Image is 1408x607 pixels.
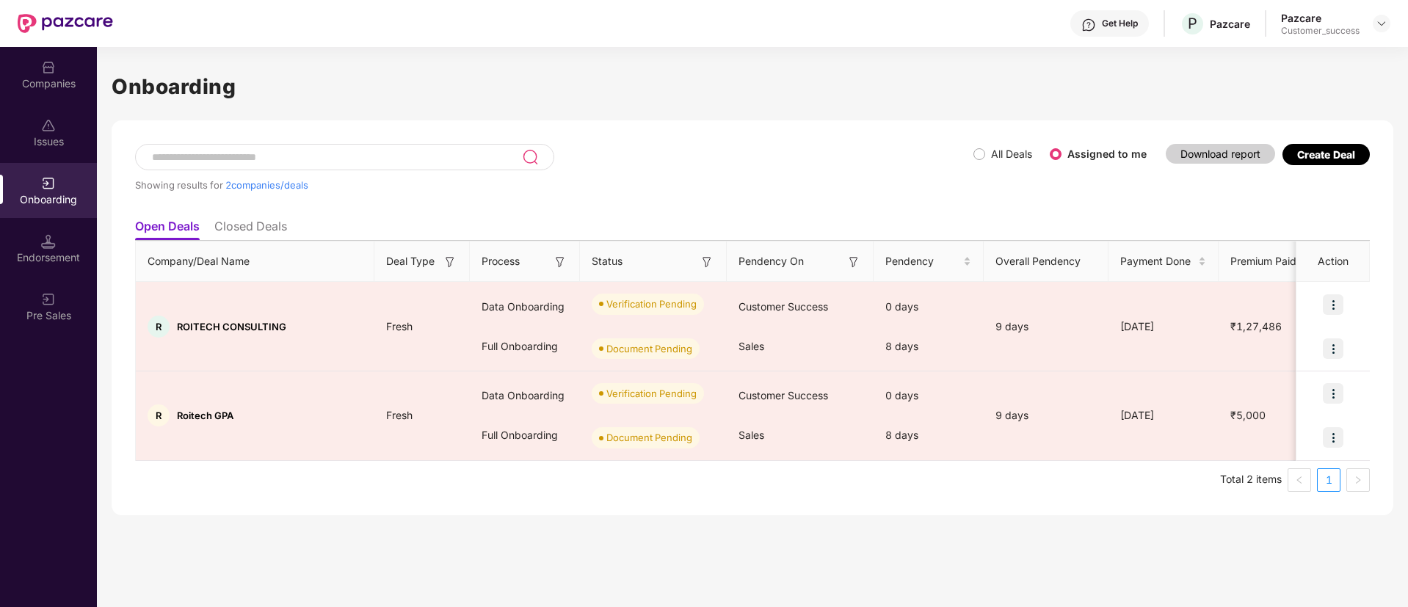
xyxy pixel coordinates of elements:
div: Full Onboarding [470,327,580,366]
img: svg+xml;base64,PHN2ZyB3aWR0aD0iMjAiIGhlaWdodD0iMjAiIHZpZXdCb3g9IjAgMCAyMCAyMCIgZmlsbD0ibm9uZSIgeG... [41,176,56,191]
span: Customer Success [739,300,828,313]
button: right [1346,468,1370,492]
div: Verification Pending [606,386,697,401]
img: icon [1323,338,1343,359]
span: Deal Type [386,253,435,269]
span: Process [482,253,520,269]
img: icon [1323,427,1343,448]
label: Assigned to me [1067,148,1147,160]
div: Document Pending [606,341,692,356]
div: Data Onboarding [470,287,580,327]
div: 0 days [874,376,984,415]
th: Overall Pendency [984,241,1108,282]
div: Create Deal [1297,148,1355,161]
span: right [1354,476,1362,484]
div: R [148,404,170,426]
span: Sales [739,340,764,352]
div: Data Onboarding [470,376,580,415]
img: New Pazcare Logo [18,14,113,33]
span: ₹5,000 [1219,409,1277,421]
img: icon [1323,383,1343,404]
li: Next Page [1346,468,1370,492]
img: svg+xml;base64,PHN2ZyB3aWR0aD0iMTYiIGhlaWdodD0iMTYiIHZpZXdCb3g9IjAgMCAxNiAxNiIgZmlsbD0ibm9uZSIgeG... [553,255,567,269]
div: [DATE] [1108,407,1219,424]
span: Status [592,253,623,269]
span: Customer Success [739,389,828,401]
button: Download report [1166,144,1275,164]
div: 0 days [874,287,984,327]
span: Pendency [885,253,960,269]
span: 2 companies/deals [225,179,308,191]
div: Customer_success [1281,25,1360,37]
span: Pendency On [739,253,804,269]
li: Open Deals [135,219,200,240]
th: Pendency [874,241,984,282]
img: svg+xml;base64,PHN2ZyB3aWR0aD0iMTYiIGhlaWdodD0iMTYiIHZpZXdCb3g9IjAgMCAxNiAxNiIgZmlsbD0ibm9uZSIgeG... [700,255,714,269]
span: ₹1,27,486 [1219,320,1293,332]
th: Premium Paid [1219,241,1314,282]
div: Verification Pending [606,297,697,311]
img: svg+xml;base64,PHN2ZyB3aWR0aD0iMjQiIGhlaWdodD0iMjUiIHZpZXdCb3g9IjAgMCAyNCAyNSIgZmlsbD0ibm9uZSIgeG... [522,148,539,166]
button: left [1288,468,1311,492]
li: Closed Deals [214,219,287,240]
img: svg+xml;base64,PHN2ZyBpZD0iRHJvcGRvd24tMzJ4MzIiIHhtbG5zPSJodHRwOi8vd3d3LnczLm9yZy8yMDAwL3N2ZyIgd2... [1376,18,1387,29]
div: Showing results for [135,179,973,191]
div: Get Help [1102,18,1138,29]
img: svg+xml;base64,PHN2ZyB3aWR0aD0iMjAiIGhlaWdodD0iMjAiIHZpZXdCb3g9IjAgMCAyMCAyMCIgZmlsbD0ibm9uZSIgeG... [41,292,56,307]
div: Pazcare [1281,11,1360,25]
div: Pazcare [1210,17,1250,31]
li: Total 2 items [1220,468,1282,492]
div: 9 days [984,319,1108,335]
a: 1 [1318,469,1340,491]
th: Payment Done [1108,241,1219,282]
span: P [1188,15,1197,32]
span: Sales [739,429,764,441]
img: icon [1323,294,1343,315]
th: Company/Deal Name [136,241,374,282]
img: svg+xml;base64,PHN2ZyBpZD0iSXNzdWVzX2Rpc2FibGVkIiB4bWxucz0iaHR0cDovL3d3dy53My5vcmcvMjAwMC9zdmciIH... [41,118,56,133]
img: svg+xml;base64,PHN2ZyB3aWR0aD0iMTYiIGhlaWdodD0iMTYiIHZpZXdCb3g9IjAgMCAxNiAxNiIgZmlsbD0ibm9uZSIgeG... [443,255,457,269]
th: Action [1296,241,1370,282]
img: svg+xml;base64,PHN2ZyBpZD0iQ29tcGFuaWVzIiB4bWxucz0iaHR0cDovL3d3dy53My5vcmcvMjAwMC9zdmciIHdpZHRoPS... [41,60,56,75]
label: All Deals [991,148,1032,160]
div: [DATE] [1108,319,1219,335]
span: Fresh [374,320,424,332]
li: 1 [1317,468,1340,492]
span: ROITECH CONSULTING [177,321,286,332]
span: left [1295,476,1304,484]
img: svg+xml;base64,PHN2ZyBpZD0iSGVscC0zMngzMiIgeG1sbnM9Imh0dHA6Ly93d3cudzMub3JnLzIwMDAvc3ZnIiB3aWR0aD... [1081,18,1096,32]
div: Full Onboarding [470,415,580,455]
li: Previous Page [1288,468,1311,492]
span: Roitech GPA [177,410,233,421]
div: 9 days [984,407,1108,424]
img: svg+xml;base64,PHN2ZyB3aWR0aD0iMTQuNSIgaGVpZ2h0PSIxNC41IiB2aWV3Qm94PSIwIDAgMTYgMTYiIGZpbGw9Im5vbm... [41,234,56,249]
div: 8 days [874,327,984,366]
div: 8 days [874,415,984,455]
img: svg+xml;base64,PHN2ZyB3aWR0aD0iMTYiIGhlaWdodD0iMTYiIHZpZXdCb3g9IjAgMCAxNiAxNiIgZmlsbD0ibm9uZSIgeG... [846,255,861,269]
h1: Onboarding [112,70,1393,103]
span: Payment Done [1120,253,1195,269]
div: Document Pending [606,430,692,445]
span: Fresh [374,409,424,421]
div: R [148,316,170,338]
